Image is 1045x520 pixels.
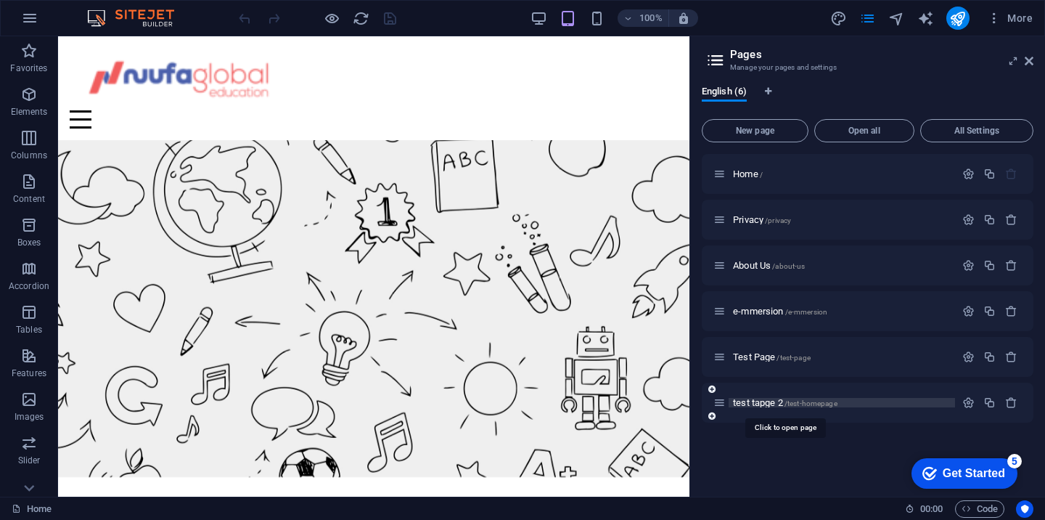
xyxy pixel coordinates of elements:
div: Remove [1005,214,1017,226]
div: Duplicate [983,397,996,409]
span: More [987,11,1033,25]
p: Elements [11,106,48,118]
i: Design (Ctrl+Alt+Y) [830,10,847,27]
p: Slider [18,455,41,466]
button: 100% [618,9,669,27]
span: / [760,171,763,179]
button: publish [946,7,970,30]
span: Click to open page [733,352,811,362]
div: e-mmersion/e-mmersion [729,306,955,316]
p: Tables [16,324,42,336]
p: Favorites [10,62,47,74]
span: /test-homepage [784,399,837,407]
span: All Settings [927,126,1027,135]
span: 00 00 [920,500,943,518]
button: text_generator [917,9,935,27]
div: Settings [962,214,975,226]
div: 5 [107,3,122,17]
div: Settings [962,351,975,363]
div: Language Tabs [702,86,1033,113]
i: Pages (Ctrl+Alt+S) [859,10,876,27]
div: Get Started 5 items remaining, 0% complete [12,7,118,38]
button: Usercentrics [1016,500,1033,518]
button: reload [352,9,369,27]
button: New page [702,119,808,142]
h3: Manage your pages and settings [730,61,1004,74]
button: navigator [888,9,906,27]
div: Duplicate [983,168,996,180]
p: Content [13,193,45,205]
div: Get Started [43,16,105,29]
div: Settings [962,397,975,409]
h2: Pages [730,48,1033,61]
a: Click to cancel selection. Double-click to open Pages [12,500,52,518]
div: Home/ [729,169,955,179]
p: Columns [11,150,47,161]
span: Click to open page [733,260,805,271]
i: Reload page [353,10,369,27]
p: Images [15,411,44,423]
div: Privacy/privacy [729,215,955,224]
div: test tapge 2/test-homepage [729,398,955,407]
button: pages [859,9,877,27]
button: Open all [814,119,914,142]
div: Duplicate [983,259,996,272]
span: English (6) [702,83,747,103]
h6: Session time [905,500,943,518]
button: Code [955,500,1004,518]
button: Click here to leave preview mode and continue editing [323,9,340,27]
div: Remove [1005,351,1017,363]
div: About Us/about-us [729,261,955,270]
span: Code [962,500,998,518]
h6: 100% [639,9,663,27]
button: All Settings [920,119,1033,142]
div: Remove [1005,305,1017,317]
span: Click to open page [733,168,763,179]
div: Duplicate [983,214,996,226]
div: Remove [1005,259,1017,272]
span: New page [708,126,802,135]
span: Click to open page [733,306,827,317]
p: Features [12,367,46,379]
div: Settings [962,259,975,272]
span: Open all [821,126,908,135]
div: The startpage cannot be deleted [1005,168,1017,180]
img: Editor Logo [83,9,192,27]
button: More [981,7,1038,30]
span: /privacy [765,216,791,224]
span: test tapge 2 [733,397,837,408]
span: Click to open page [733,214,791,225]
div: Test Page/test-page [729,352,955,362]
i: On resize automatically adjust zoom level to fit chosen device. [677,12,690,25]
div: Remove [1005,397,1017,409]
p: Accordion [9,280,49,292]
div: Settings [962,305,975,317]
p: Boxes [17,237,41,248]
div: Duplicate [983,351,996,363]
span: : [930,503,933,514]
div: Settings [962,168,975,180]
span: /about-us [772,262,805,270]
div: Duplicate [983,305,996,317]
button: design [830,9,848,27]
span: /e-mmersion [785,308,828,316]
span: /test-page [776,354,810,362]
